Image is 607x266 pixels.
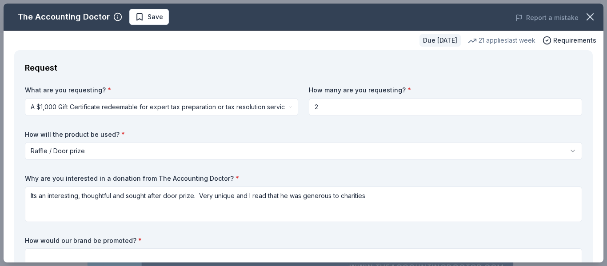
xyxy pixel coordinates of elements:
label: How would our brand be promoted? [25,236,582,245]
div: Due [DATE] [419,34,461,47]
span: Requirements [553,35,596,46]
label: What are you requesting? [25,86,298,95]
textarea: Its an interesting, thoughtful and sought after door prize. Very unique and I read that he was ge... [25,187,582,222]
div: Request [25,61,582,75]
button: Save [129,9,169,25]
button: Report a mistake [515,12,579,23]
label: Why are you interested in a donation from The Accounting Doctor? [25,174,582,183]
button: Requirements [543,35,596,46]
label: How will the product be used? [25,130,582,139]
div: 21 applies last week [468,35,535,46]
label: How many are you requesting? [309,86,582,95]
span: Save [148,12,163,22]
div: The Accounting Doctor [18,10,110,24]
